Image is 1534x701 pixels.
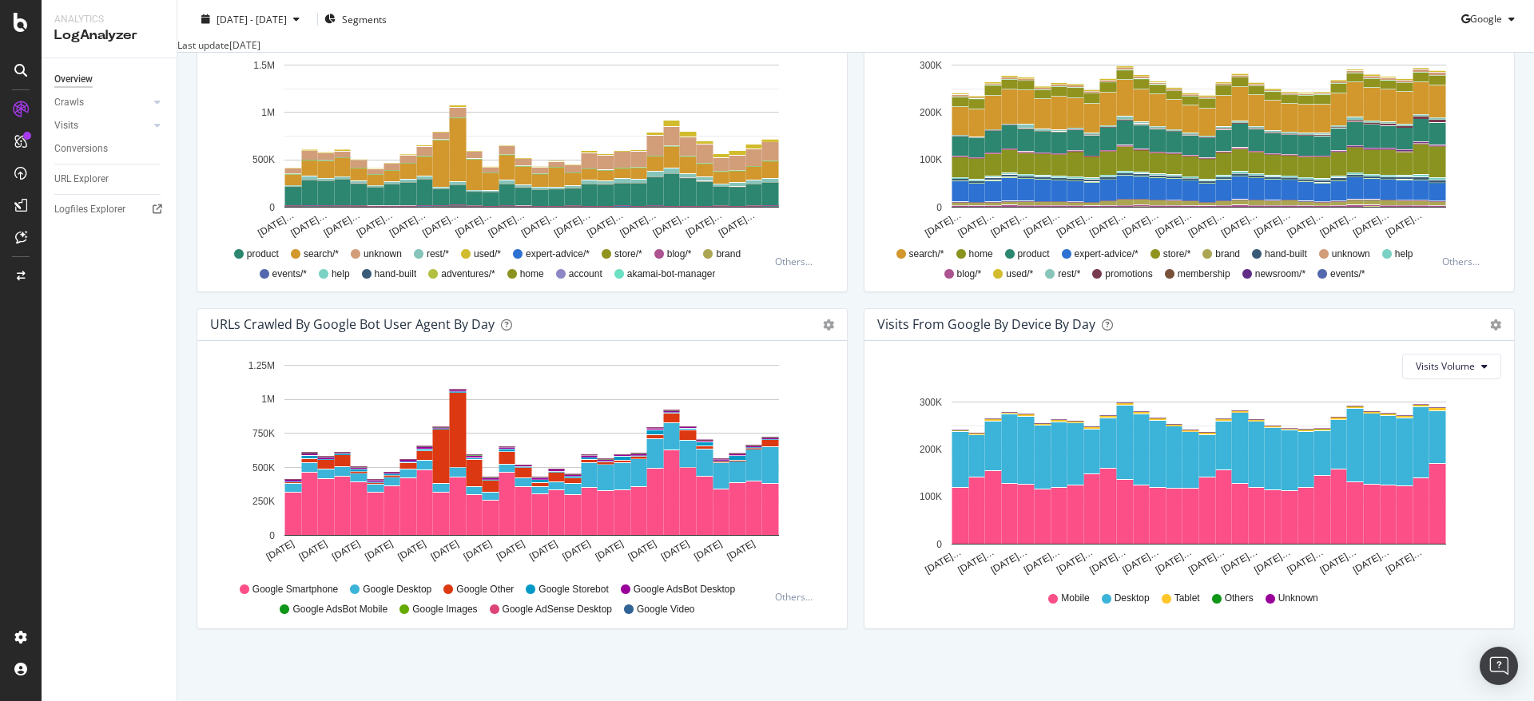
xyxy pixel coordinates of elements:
span: store/* [1163,248,1191,261]
button: Visits Volume [1402,354,1501,379]
span: [DATE] - [DATE] [217,12,287,26]
span: home [520,267,544,281]
div: Visits [54,117,78,134]
a: Crawls [54,94,149,111]
div: Last update [177,38,260,52]
span: Google [1470,12,1502,26]
span: product [247,248,279,261]
div: [DATE] [229,38,260,52]
text: 1.5M [253,59,275,70]
text: 750K [252,427,275,438]
span: search/* [304,248,339,261]
span: adventures/* [441,267,495,281]
span: home [969,248,993,261]
text: [DATE] [264,537,296,562]
span: blog/* [957,267,982,281]
div: Others... [775,590,820,604]
div: Open Intercom Messenger [1480,647,1518,685]
text: 300K [920,59,942,70]
button: Segments [324,6,387,32]
span: expert-advice/* [1075,248,1139,261]
text: 0 [269,201,275,212]
div: Others... [775,255,820,268]
text: [DATE] [692,537,724,562]
div: Visits From Google By Device By Day [877,316,1095,332]
span: Google AdSense Desktop [503,603,612,616]
span: used/* [474,248,501,261]
svg: A chart. [877,392,1496,577]
svg: A chart. [877,55,1496,240]
a: Logfiles Explorer [54,201,165,218]
text: [DATE] [725,537,757,562]
span: Google Smartphone [252,583,338,596]
text: 1M [261,107,275,118]
span: Unknown [1278,592,1318,605]
div: Overview [54,71,93,88]
span: events/* [272,267,307,281]
text: [DATE] [363,537,395,562]
span: Google Desktop [363,583,431,596]
span: blog/* [667,248,692,261]
span: account [569,267,602,281]
a: Conversions [54,141,165,157]
text: 0 [269,529,275,541]
text: 1.25M [248,359,275,370]
text: 500K [252,154,275,165]
text: [DATE] [560,537,592,562]
span: help [1395,248,1413,261]
a: Overview [54,71,165,88]
text: 0 [936,201,942,212]
div: Crawls [54,94,84,111]
text: 500K [252,461,275,473]
text: [DATE] [527,537,559,562]
div: LogAnalyzer [54,26,164,45]
span: search/* [909,248,944,261]
span: store/* [614,248,642,261]
text: 100K [920,154,942,165]
button: Google [1461,6,1521,32]
a: Visits [54,117,149,134]
text: [DATE] [429,537,461,562]
text: [DATE] [462,537,494,562]
button: [DATE] - [DATE] [190,11,311,26]
span: events/* [1330,267,1365,281]
text: [DATE] [330,537,362,562]
span: help [332,267,350,281]
span: Google Other [456,583,514,596]
span: hand-built [1265,248,1307,261]
svg: A chart. [210,354,829,576]
span: brand [1215,248,1240,261]
span: expert-advice/* [526,248,590,261]
text: 1M [261,394,275,405]
text: 250K [252,496,275,507]
span: Google AdsBot Mobile [292,603,387,616]
div: gear [1490,319,1501,331]
span: unknown [1332,248,1370,261]
a: URL Explorer [54,171,165,188]
div: URL Explorer [54,171,109,188]
span: Others [1225,592,1254,605]
span: product [1018,248,1050,261]
div: Conversions [54,141,108,157]
text: 0 [936,538,942,549]
text: 200K [920,444,942,455]
span: unknown [364,248,402,261]
span: Google Storebot [538,583,608,596]
text: [DATE] [659,537,691,562]
span: brand [716,248,741,261]
span: newsroom/* [1255,267,1305,281]
span: Google AdsBot Desktop [634,583,735,596]
text: [DATE] [626,537,658,562]
span: Visits Volume [1416,359,1475,373]
text: [DATE] [594,537,626,562]
span: Tablet [1174,592,1200,605]
span: rest/* [1058,267,1080,281]
div: URLs Crawled by Google bot User Agent By Day [210,316,495,332]
span: promotions [1105,267,1152,281]
svg: A chart. [210,55,829,240]
span: Desktop [1115,592,1150,605]
text: [DATE] [395,537,427,562]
